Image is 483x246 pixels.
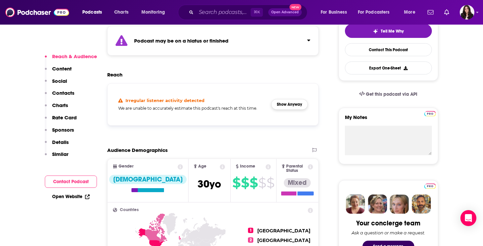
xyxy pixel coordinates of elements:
p: Similar [52,151,68,157]
span: New [289,4,301,10]
img: Jon Profile [412,194,431,214]
button: Similar [45,151,68,163]
span: Parental Status [286,164,307,173]
div: Ask a question or make a request. [352,230,425,235]
strong: Podcast may be on a hiatus or finished [134,38,228,44]
p: Sponsors [52,127,74,133]
span: ⌘ K [251,8,263,17]
img: Sydney Profile [346,194,365,214]
a: Pro website [424,183,436,189]
span: Open Advanced [271,11,299,14]
img: Jules Profile [390,194,409,214]
img: User Profile [460,5,474,20]
a: Pro website [424,110,436,116]
p: Contacts [52,90,74,96]
button: open menu [316,7,355,18]
span: Get this podcast via API [366,91,417,97]
button: Social [45,78,67,90]
a: Charts [110,7,132,18]
span: $ [241,178,249,188]
span: 1 [248,228,253,233]
div: Your concierge team [356,219,420,227]
p: Content [52,65,72,72]
span: Podcasts [82,8,102,17]
button: Contacts [45,90,74,102]
span: Monitoring [141,8,165,17]
img: Podchaser Pro [424,184,436,189]
button: Charts [45,102,68,114]
img: Podchaser Pro [424,111,436,116]
img: tell me why sparkle [373,29,378,34]
img: Podchaser - Follow, Share and Rate Podcasts [5,6,69,19]
span: [GEOGRAPHIC_DATA] [257,237,310,243]
button: open menu [78,7,111,18]
span: Gender [119,164,133,169]
span: Logged in as RebeccaShapiro [460,5,474,20]
a: Open Website [52,194,90,199]
div: Search podcasts, credits, & more... [184,5,314,20]
button: open menu [354,7,399,18]
span: More [404,8,415,17]
button: Show Anyway [271,99,308,110]
span: Charts [114,8,128,17]
button: Contact Podcast [45,176,97,188]
span: Age [198,164,206,169]
span: [GEOGRAPHIC_DATA] [257,228,310,234]
button: Show profile menu [460,5,474,20]
h5: We are unable to accurately estimate this podcast's reach at this time. [118,106,266,111]
button: Rate Card [45,114,77,127]
a: Show notifications dropdown [442,7,452,18]
p: Social [52,78,67,84]
button: Export One-Sheet [345,61,432,74]
section: Click to expand status details [107,26,319,56]
span: For Podcasters [358,8,390,17]
h2: Audience Demographics [107,147,168,153]
div: [DEMOGRAPHIC_DATA] [109,175,187,184]
p: Reach & Audience [52,53,97,60]
button: open menu [137,7,174,18]
button: Open AdvancedNew [268,8,302,16]
button: Sponsors [45,127,74,139]
span: $ [232,178,240,188]
a: Contact This Podcast [345,43,432,56]
a: Show notifications dropdown [425,7,436,18]
button: Details [45,139,69,151]
span: $ [258,178,266,188]
span: Countries [120,208,139,212]
span: Tell Me Why [381,29,404,34]
span: 2 [248,237,253,243]
p: Charts [52,102,68,108]
span: $ [267,178,274,188]
span: 30 yo [198,178,221,190]
span: $ [250,178,258,188]
a: Get this podcast via API [354,86,423,102]
button: Content [45,65,72,78]
label: My Notes [345,114,432,126]
h2: Reach [107,71,122,78]
button: Reach & Audience [45,53,97,65]
div: Open Intercom Messenger [460,210,476,226]
h4: Irregular listener activity detected [125,98,204,103]
p: Details [52,139,69,145]
img: Barbara Profile [368,194,387,214]
span: For Business [321,8,347,17]
input: Search podcasts, credits, & more... [196,7,251,18]
button: tell me why sparkleTell Me Why [345,24,432,38]
button: open menu [399,7,424,18]
span: Income [240,164,255,169]
div: Mixed [284,178,311,187]
p: Rate Card [52,114,77,121]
